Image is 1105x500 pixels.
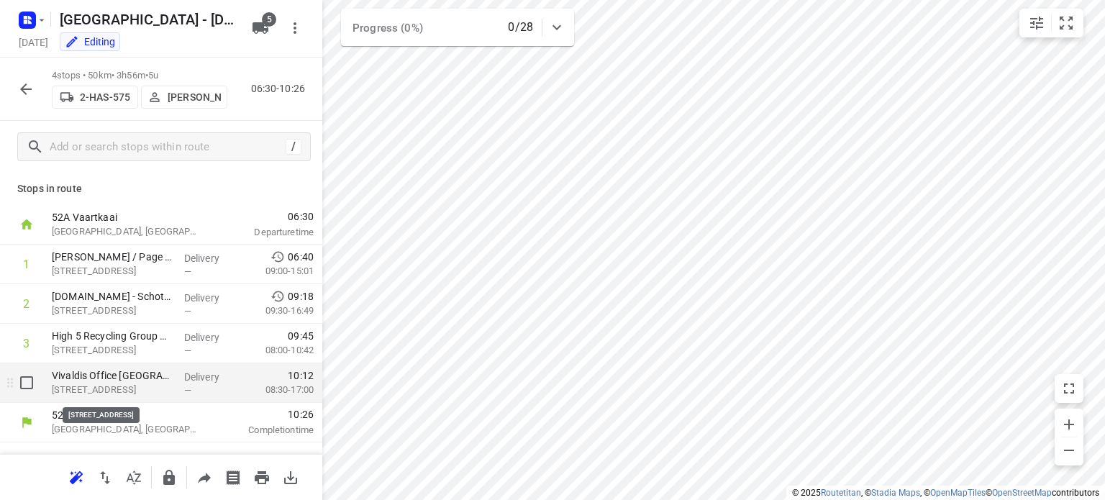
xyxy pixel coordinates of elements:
a: Stadia Maps [871,488,920,498]
p: 09:30-16:49 [242,304,314,318]
p: Stops in route [17,181,305,196]
span: — [184,306,191,317]
span: Print shipping labels [219,470,247,483]
div: / [286,139,301,155]
span: Select [12,368,41,397]
p: 2-HAS-575 [80,91,130,103]
div: 3 [23,337,29,350]
p: 09:00-15:01 [242,264,314,278]
span: Reverse route [91,470,119,483]
a: Routetitan [821,488,861,498]
p: [GEOGRAPHIC_DATA], [GEOGRAPHIC_DATA] [52,224,201,239]
p: [PERSON_NAME] [168,91,221,103]
p: Delivery [184,370,237,384]
p: Delivery [184,251,237,265]
div: You are currently in edit mode. [65,35,115,49]
p: [GEOGRAPHIC_DATA], [GEOGRAPHIC_DATA] [52,422,201,437]
button: More [281,14,309,42]
span: Print route [247,470,276,483]
div: small contained button group [1019,9,1083,37]
p: 52A Vaartkaai [52,408,201,422]
span: Sort by time window [119,470,148,483]
span: 09:18 [288,289,314,304]
p: [PERSON_NAME] / Page Personnel([PERSON_NAME]) [52,250,173,264]
a: OpenMapTiles [930,488,986,498]
p: 0/28 [508,19,533,36]
p: Departure time [219,225,314,240]
a: OpenStreetMap [992,488,1052,498]
p: 4 stops • 50km • 3h56m [52,69,227,83]
span: Download route [276,470,305,483]
button: Map settings [1022,9,1051,37]
span: • [145,70,148,81]
button: 5 [246,14,275,42]
p: Jan van Gentstraat 1, Antwerpen [52,264,173,278]
button: [PERSON_NAME] [141,86,227,109]
span: 06:30 [219,209,314,224]
p: High 5 Recycling Group NV(Emilie Huybrechts) [52,329,173,343]
svg: Early [270,250,285,264]
span: 09:45 [288,329,314,343]
span: Progress (0%) [353,22,423,35]
svg: Early [270,289,285,304]
p: 52A Vaartkaai [52,210,201,224]
span: 10:26 [219,407,314,422]
div: 2 [23,297,29,311]
p: Completion time [219,423,314,437]
p: Delivery [184,330,237,345]
span: 5u [148,70,158,81]
span: — [184,266,191,277]
p: Sawiday.be - Schoten(Ben Nijs) [52,289,173,304]
span: 10:12 [288,368,314,383]
div: 1 [23,258,29,271]
span: Reoptimize route [62,470,91,483]
span: 06:40 [288,250,314,264]
button: Lock route [155,463,183,492]
span: 5 [262,12,276,27]
h5: Rename [54,8,240,31]
p: [STREET_ADDRESS] [52,383,173,397]
span: Share route [190,470,219,483]
span: — [184,345,191,356]
li: © 2025 , © , © © contributors [792,488,1099,498]
p: Delivery [184,291,237,305]
p: Haminastraat 25, Antwerpen [52,343,173,358]
p: 08:00-10:42 [242,343,314,358]
h5: [DATE] [13,34,54,50]
span: — [184,385,191,396]
input: Add or search stops within route [50,136,286,158]
p: 06:30-10:26 [251,81,311,96]
p: [STREET_ADDRESS] [52,304,173,318]
p: 08:30-17:00 [242,383,314,397]
button: 2-HAS-575 [52,86,138,109]
p: Vivaldis Office Antwerpen(Régis Birgel) [52,368,173,383]
button: Fit zoom [1052,9,1081,37]
div: Progress (0%)0/28 [341,9,574,46]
